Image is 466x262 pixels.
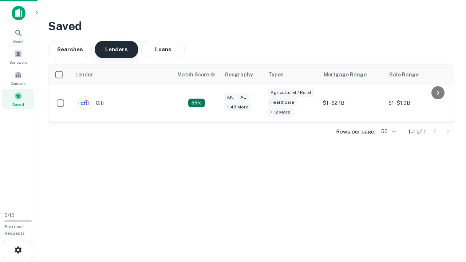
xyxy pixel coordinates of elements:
[268,88,314,97] div: Agricultural / Rural
[224,103,251,111] div: + 48 more
[324,70,367,79] div: Mortgage Range
[177,71,214,79] h6: Match Score
[268,108,293,116] div: + 12 more
[264,64,319,85] th: Types
[430,204,466,239] iframe: Chat Widget
[11,80,25,86] span: Contacts
[4,224,25,236] span: Borrower Requests
[177,71,215,79] div: Capitalize uses an advanced AI algorithm to match your search with the best lender. The match sco...
[71,64,173,85] th: Lender
[2,89,34,109] a: Saved
[319,64,385,85] th: Mortgage Range
[12,38,24,44] span: Search
[408,127,426,136] p: 1–1 of 1
[268,98,297,107] div: Healthcare
[225,70,253,79] div: Geography
[141,41,185,58] button: Loans
[9,59,27,65] span: Borrowers
[173,64,220,85] th: Capitalize uses an advanced AI algorithm to match your search with the best lender. The match sco...
[220,64,264,85] th: Geography
[378,126,396,137] div: 50
[237,93,249,102] div: AL
[224,93,236,102] div: AK
[12,6,25,20] img: capitalize-icon.png
[2,26,34,45] a: Search
[78,96,104,110] div: Citi
[75,70,93,79] div: Lender
[48,17,454,35] h3: Saved
[95,41,138,58] button: Lenders
[2,68,34,88] a: Contacts
[336,127,375,136] p: Rows per page:
[4,213,15,218] span: 0 / 10
[385,64,450,85] th: Sale Range
[79,97,91,109] img: picture
[385,85,450,122] td: $1 - $1.9B
[12,102,24,107] span: Saved
[268,70,284,79] div: Types
[188,99,205,107] div: Capitalize uses an advanced AI algorithm to match your search with the best lender. The match sco...
[319,85,385,122] td: $1 - $2.1B
[48,41,92,58] button: Searches
[2,47,34,67] a: Borrowers
[389,70,419,79] div: Sale Range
